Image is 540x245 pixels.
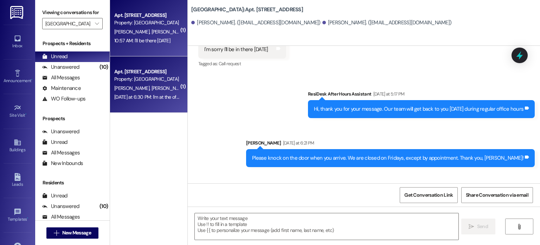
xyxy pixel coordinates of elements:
span: • [31,77,32,82]
div: Prospects + Residents [35,40,110,47]
div: Tagged as: [198,59,286,69]
a: Buildings [4,136,32,155]
div: Prospects [35,115,110,122]
span: [PERSON_NAME] [114,29,152,35]
div: ResiDesk After Hours Assistant [308,90,535,100]
div: (10) [98,62,110,73]
a: Leads [4,171,32,190]
i:  [54,230,59,236]
a: Templates • [4,206,32,225]
div: I'm sorry I'll be in there [DATE] [204,46,268,53]
div: Residents [35,179,110,186]
button: New Message [46,227,98,239]
div: Please knock on the door when you arrive. We are closed on Fridays, except by appointment. Thank ... [252,154,523,162]
div: [PERSON_NAME]. ([EMAIL_ADDRESS][DOMAIN_NAME]) [322,19,452,26]
label: Viewing conversations for [42,7,103,18]
a: Inbox [4,32,32,51]
div: Maintenance [42,85,81,92]
div: [DATE] at 6:30 PM: I'm at the office door [114,94,194,100]
button: Get Conversation Link [400,187,457,203]
span: [PERSON_NAME] [152,85,187,91]
div: Unanswered [42,203,79,210]
span: Get Conversation Link [404,191,453,199]
span: • [27,216,28,221]
div: Apt. [STREET_ADDRESS] [114,12,179,19]
div: New Inbounds [42,160,83,167]
button: Send [461,219,495,234]
input: All communities [45,18,91,29]
a: Site Visit • [4,102,32,121]
span: [PERSON_NAME] [152,29,187,35]
span: [PERSON_NAME] [114,85,152,91]
div: [PERSON_NAME] [246,139,535,149]
div: All Messages [42,149,80,157]
div: Unread [42,53,67,60]
div: [DATE] at 6:21 PM [281,139,314,147]
div: Unread [42,139,67,146]
div: [PERSON_NAME]. ([EMAIL_ADDRESS][DOMAIN_NAME]) [191,19,321,26]
div: Unanswered [42,128,79,135]
span: Call request [219,61,241,67]
span: New Message [62,229,91,237]
div: Hi, thank you for your message. Our team will get back to you [DATE] during regular office hours [314,105,523,113]
div: Unread [42,192,67,200]
div: Property: [GEOGRAPHIC_DATA] [114,75,179,83]
i:  [95,21,99,26]
img: ResiDesk Logo [10,6,25,19]
div: 10:57 AM: I'll be there [DATE] [114,37,170,44]
span: Send [477,223,488,230]
b: [GEOGRAPHIC_DATA]: Apt. [STREET_ADDRESS] [191,6,303,13]
div: (10) [98,201,110,212]
button: Share Conversation via email [461,187,533,203]
div: Apt. [STREET_ADDRESS] [114,68,179,75]
span: Share Conversation via email [466,191,528,199]
div: WO Follow-ups [42,95,85,103]
i:  [516,224,522,229]
div: All Messages [42,213,80,221]
div: Unanswered [42,63,79,71]
div: Property: [GEOGRAPHIC_DATA] [114,19,179,26]
i:  [469,224,474,229]
div: All Messages [42,74,80,81]
div: [DATE] at 5:17 PM [372,90,405,98]
span: • [25,112,26,117]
